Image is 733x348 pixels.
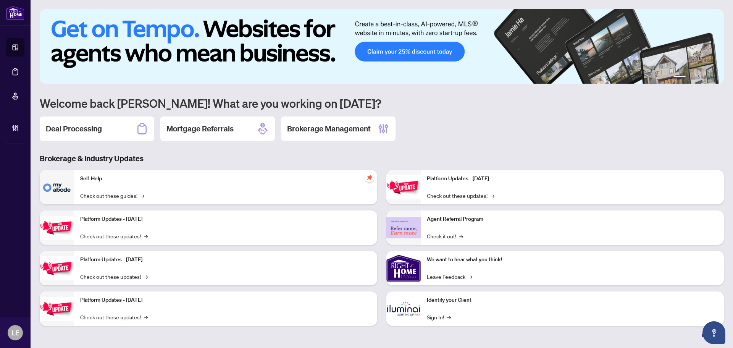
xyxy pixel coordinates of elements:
[701,76,704,79] button: 4
[427,296,718,304] p: Identify your Client
[707,76,710,79] button: 5
[468,272,472,281] span: →
[702,321,725,344] button: Open asap
[140,191,144,200] span: →
[80,175,371,183] p: Self-Help
[80,191,144,200] a: Check out these guides!→
[40,170,74,204] img: Self-Help
[144,232,148,240] span: →
[80,232,148,240] a: Check out these updates!→
[386,217,421,238] img: Agent Referral Program
[427,215,718,223] p: Agent Referral Program
[46,123,102,134] h2: Deal Processing
[427,191,494,200] a: Check out these updates!→
[447,313,451,321] span: →
[713,76,716,79] button: 6
[287,123,371,134] h2: Brokerage Management
[6,6,24,20] img: logo
[689,76,692,79] button: 2
[459,232,463,240] span: →
[386,251,421,285] img: We want to hear what you think!
[40,297,74,321] img: Platform Updates - July 8, 2025
[40,153,724,164] h3: Brokerage & Industry Updates
[40,96,724,110] h1: Welcome back [PERSON_NAME]! What are you working on [DATE]?
[166,123,234,134] h2: Mortgage Referrals
[80,296,371,304] p: Platform Updates - [DATE]
[80,313,148,321] a: Check out these updates!→
[491,191,494,200] span: →
[427,232,463,240] a: Check it out!→
[144,272,148,281] span: →
[40,9,724,84] img: Slide 0
[40,256,74,280] img: Platform Updates - July 21, 2025
[673,76,686,79] button: 1
[80,215,371,223] p: Platform Updates - [DATE]
[427,175,718,183] p: Platform Updates - [DATE]
[144,313,148,321] span: →
[386,175,421,199] img: Platform Updates - June 23, 2025
[11,327,19,338] span: LE
[80,256,371,264] p: Platform Updates - [DATE]
[427,256,718,264] p: We want to hear what you think!
[386,291,421,326] img: Identify your Client
[365,173,374,182] span: pushpin
[427,272,472,281] a: Leave Feedback→
[427,313,451,321] a: Sign In!→
[40,216,74,240] img: Platform Updates - September 16, 2025
[80,272,148,281] a: Check out these updates!→
[695,76,698,79] button: 3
